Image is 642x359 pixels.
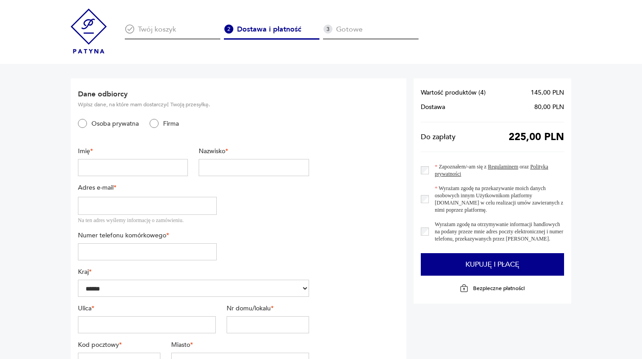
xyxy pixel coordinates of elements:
[509,133,564,141] span: 225,00 PLN
[429,221,564,242] label: Wyrażam zgodę na otrzymywanie informacji handlowych na podany przeze mnie adres poczty elektronic...
[78,341,161,349] label: Kod pocztowy
[78,183,217,192] label: Adres e-mail
[473,285,525,292] p: Bezpieczne płatności
[171,341,309,349] label: Miasto
[323,24,419,40] div: Gotowe
[224,24,319,40] div: Dostawa i płatność
[78,268,309,276] label: Kraj
[421,104,445,111] span: Dostawa
[78,217,217,224] div: Na ten adres wyślemy informację o zamówieniu.
[78,147,188,155] label: Imię
[488,164,518,170] a: Regulaminem
[199,147,309,155] label: Nazwisko
[421,133,455,141] span: Do zapłaty
[435,164,548,177] a: Polityką prywatności
[421,89,486,96] span: Wartość produktów ( 4 )
[71,9,107,54] img: Patyna - sklep z meblami i dekoracjami vintage
[323,24,332,34] img: Ikona
[460,284,469,293] img: Ikona kłódki
[78,231,217,240] label: Numer telefonu komórkowego
[159,119,179,128] label: Firma
[421,253,565,276] button: Kupuję i płacę
[78,304,216,313] label: Ulica
[125,24,134,34] img: Ikona
[227,304,310,313] label: Nr domu/lokalu
[429,185,564,214] label: Wyrażam zgodę na przekazywanie moich danych osobowych innym Użytkownikom platformy [DOMAIN_NAME] ...
[224,24,233,34] img: Ikona
[78,89,309,99] h2: Dane odbiorcy
[125,24,220,40] div: Twój koszyk
[429,163,564,177] label: Zapoznałem/-am się z oraz
[534,104,564,111] span: 80,00 PLN
[87,119,139,128] label: Osoba prywatna
[78,101,309,108] p: Wpisz dane, na które mam dostarczyć Twoją przesyłkę.
[531,89,564,96] span: 145,00 PLN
